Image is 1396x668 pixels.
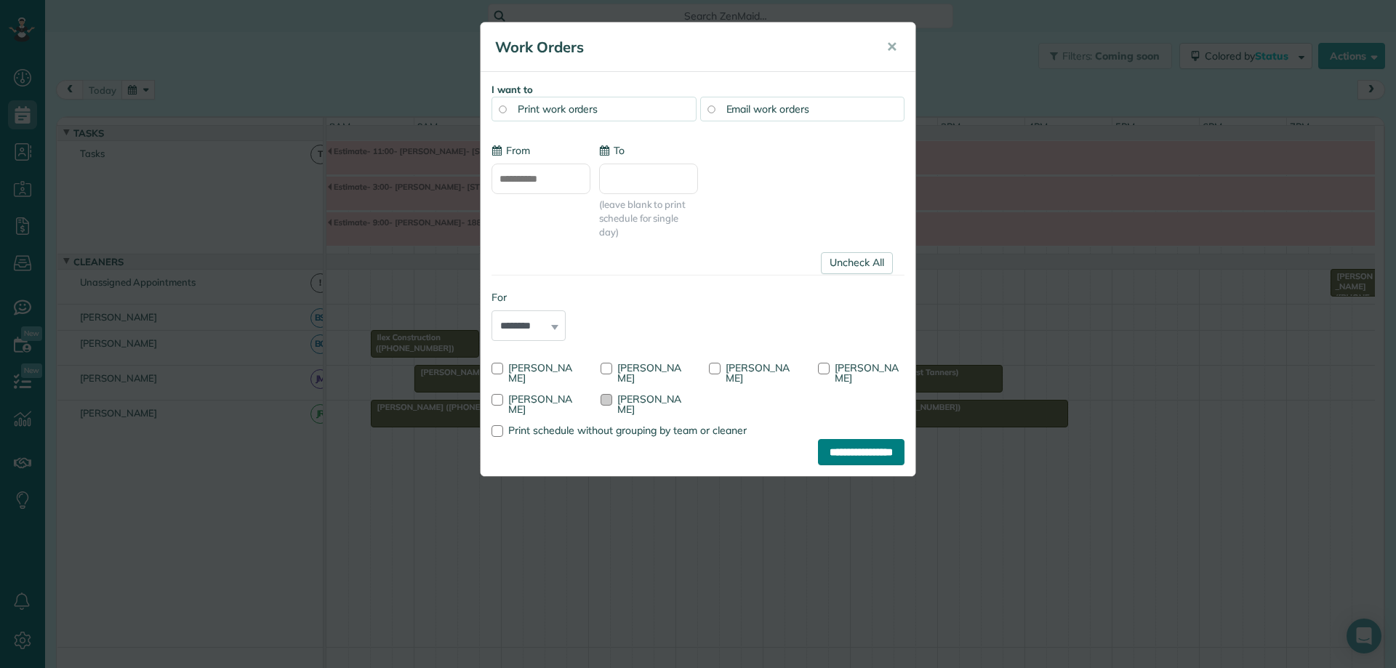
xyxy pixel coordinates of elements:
span: [PERSON_NAME] [617,393,681,416]
span: Print schedule without grouping by team or cleaner [508,424,747,437]
span: [PERSON_NAME] [508,361,572,385]
span: [PERSON_NAME] [508,393,572,416]
h5: Work Orders [495,37,866,57]
span: Print work orders [518,102,598,116]
span: ✕ [886,39,897,55]
a: Uncheck All [821,252,893,274]
label: To [599,143,625,158]
span: [PERSON_NAME] [617,361,681,385]
label: For [492,290,566,305]
span: [PERSON_NAME] [726,361,790,385]
label: From [492,143,530,158]
input: Email work orders [707,105,715,113]
span: [PERSON_NAME] [835,361,899,385]
input: Print work orders [499,105,506,113]
strong: I want to [492,84,533,95]
span: (leave blank to print schedule for single day) [599,198,698,239]
span: Email work orders [726,102,809,116]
